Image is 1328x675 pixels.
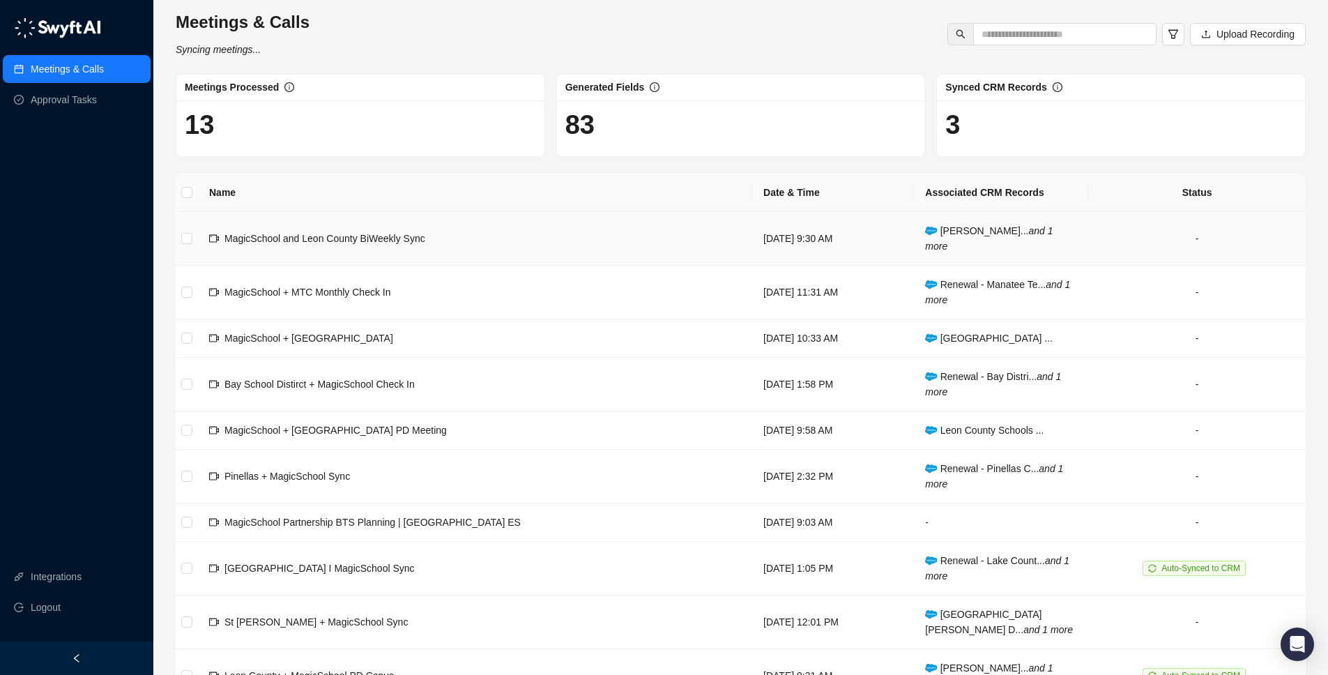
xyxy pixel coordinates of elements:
[945,109,1297,141] h1: 3
[224,471,350,482] span: Pinellas + MagicSchool Sync
[224,425,447,436] span: MagicSchool + [GEOGRAPHIC_DATA] PD Meeting
[650,82,659,92] span: info-circle
[209,379,219,389] span: video-camera
[224,379,415,390] span: Bay School Distirct + MagicSchool Check In
[185,109,536,141] h1: 13
[198,174,752,212] th: Name
[565,82,645,93] span: Generated Fields
[209,471,219,481] span: video-camera
[1088,503,1306,542] td: -
[752,174,914,212] th: Date & Time
[224,517,521,528] span: MagicSchool Partnership BTS Planning | [GEOGRAPHIC_DATA] ES
[176,11,310,33] h3: Meetings & Calls
[1216,26,1295,42] span: Upload Recording
[14,602,24,612] span: logout
[14,17,101,38] img: logo-05li4sbe.png
[1053,82,1062,92] span: info-circle
[1088,450,1306,503] td: -
[1088,319,1306,358] td: -
[1088,266,1306,319] td: -
[224,333,393,344] span: MagicSchool + [GEOGRAPHIC_DATA]
[956,29,966,39] span: search
[925,225,1053,252] i: and 1 more
[914,503,1088,542] td: -
[1168,29,1179,40] span: filter
[752,503,914,542] td: [DATE] 9:03 AM
[925,555,1069,582] i: and 1 more
[914,174,1088,212] th: Associated CRM Records
[925,279,1070,305] i: and 1 more
[209,617,219,627] span: video-camera
[925,463,1063,490] span: Renewal - Pinellas C...
[1190,23,1306,45] button: Upload Recording
[752,212,914,266] td: [DATE] 9:30 AM
[31,55,104,83] a: Meetings & Calls
[752,266,914,319] td: [DATE] 11:31 AM
[925,463,1063,490] i: and 1 more
[224,287,390,298] span: MagicSchool + MTC Monthly Check In
[209,287,219,297] span: video-camera
[752,542,914,596] td: [DATE] 1:05 PM
[1281,628,1314,661] div: Open Intercom Messenger
[1088,212,1306,266] td: -
[1201,29,1211,39] span: upload
[1161,563,1240,573] span: Auto-Synced to CRM
[1088,411,1306,450] td: -
[209,333,219,343] span: video-camera
[925,371,1061,397] span: Renewal - Bay Distri...
[31,563,82,591] a: Integrations
[224,616,408,628] span: St [PERSON_NAME] + MagicSchool Sync
[565,109,917,141] h1: 83
[209,234,219,243] span: video-camera
[224,233,425,244] span: MagicSchool and Leon County BiWeekly Sync
[31,593,61,621] span: Logout
[752,596,914,649] td: [DATE] 12:01 PM
[1023,624,1073,635] i: and 1 more
[284,82,294,92] span: info-circle
[752,358,914,411] td: [DATE] 1:58 PM
[752,319,914,358] td: [DATE] 10:33 AM
[1088,596,1306,649] td: -
[752,450,914,503] td: [DATE] 2:32 PM
[1088,174,1306,212] th: Status
[925,609,1073,635] span: [GEOGRAPHIC_DATA][PERSON_NAME] D...
[925,333,1053,344] span: [GEOGRAPHIC_DATA] ...
[185,82,279,93] span: Meetings Processed
[925,425,1044,436] span: Leon County Schools ...
[752,411,914,450] td: [DATE] 9:58 AM
[72,653,82,663] span: left
[31,86,97,114] a: Approval Tasks
[945,82,1046,93] span: Synced CRM Records
[224,563,415,574] span: [GEOGRAPHIC_DATA] I MagicSchool Sync
[1148,564,1157,572] span: sync
[925,279,1070,305] span: Renewal - Manatee Te...
[176,44,261,55] i: Syncing meetings...
[1088,358,1306,411] td: -
[925,225,1053,252] span: [PERSON_NAME]...
[925,371,1061,397] i: and 1 more
[925,555,1069,582] span: Renewal - Lake Count...
[209,517,219,527] span: video-camera
[209,425,219,435] span: video-camera
[209,563,219,573] span: video-camera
